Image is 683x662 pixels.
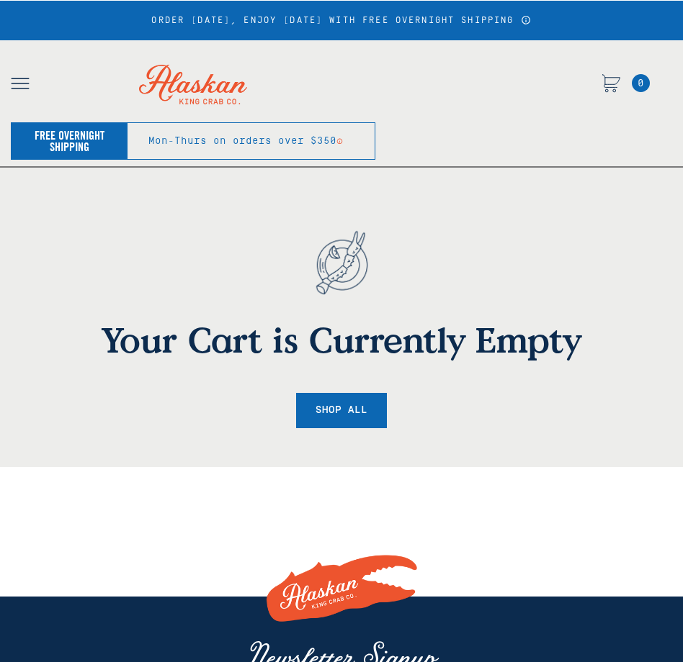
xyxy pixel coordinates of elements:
[151,15,531,26] div: ORDER [DATE], ENJOY [DATE] WITH FREE OVERNIGHT SHIPPING
[121,47,265,122] img: Alaskan King Crab Co. logo
[632,74,650,92] a: Cart
[19,130,120,153] div: Free Overnight Shipping
[602,74,620,95] a: Cart
[296,393,387,428] a: Shop All
[93,319,590,361] h1: Your Cart is Currently Empty
[632,74,650,92] span: 0
[11,78,30,89] img: open mobile menu
[262,538,421,640] img: Alaskan King Crab Co. Logo
[293,207,390,319] img: empty cart - anchor
[148,135,336,147] div: Mon-Thurs on orders over $350
[521,16,532,25] a: Announcement Bar Modal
